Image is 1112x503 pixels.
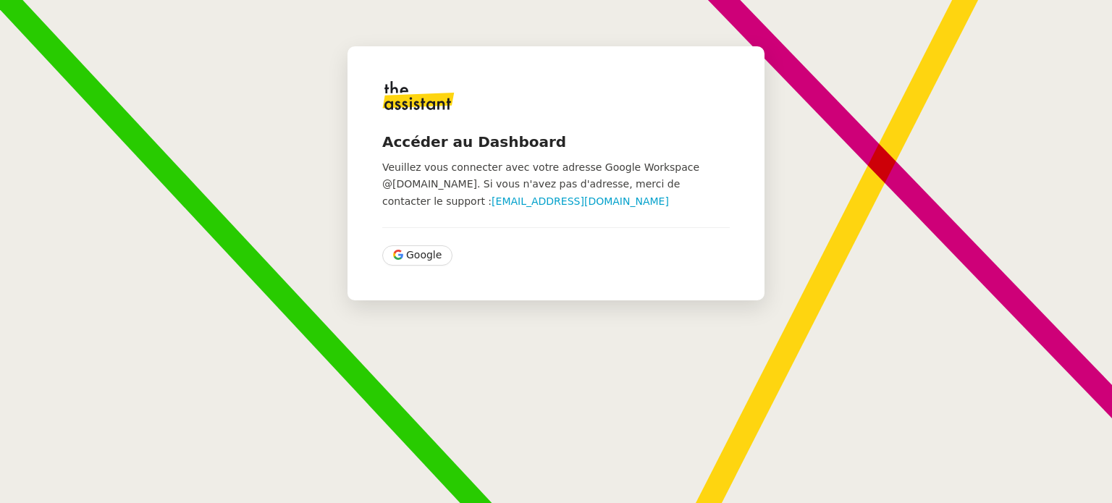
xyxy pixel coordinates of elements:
h4: Accéder au Dashboard [382,132,730,152]
img: logo [382,81,455,110]
span: Veuillez vous connecter avec votre adresse Google Workspace @[DOMAIN_NAME]. Si vous n'avez pas d'... [382,161,699,207]
a: [EMAIL_ADDRESS][DOMAIN_NAME] [492,195,669,207]
button: Google [382,245,452,266]
span: Google [406,247,442,263]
